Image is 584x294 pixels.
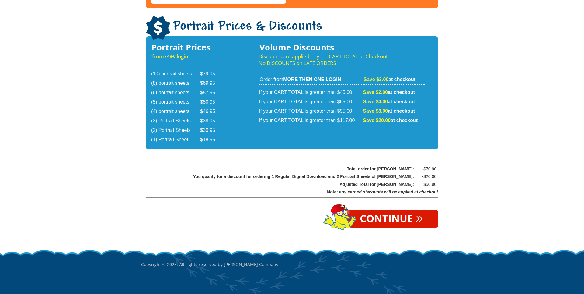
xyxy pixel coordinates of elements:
[363,99,415,104] strong: at checkout
[151,70,200,78] td: (10) portrait sheets
[200,88,223,97] td: $57.95
[259,107,363,116] td: If your CART TOTAL is greater than $95.00
[141,249,443,280] p: Copyright © 2025. All rights reserved by [PERSON_NAME] Company.
[283,77,341,82] strong: MORE THEN ONE LOGIN
[259,116,363,125] td: If your CART TOTAL is greater than $117.00
[200,135,223,144] td: $18.95
[363,118,391,123] span: Save $20.00
[151,107,200,116] td: (4) portrait sheets
[164,53,177,60] em: SAME
[151,53,223,60] p: (from login)
[151,44,223,51] h3: Portrait Prices
[200,79,223,88] td: $69.95
[327,190,338,194] span: Note:
[259,76,363,85] td: Order from
[416,214,423,220] span: »
[418,173,436,180] div: -$20.00
[363,90,388,95] span: Save $2.00
[200,70,223,78] td: $79.95
[162,181,414,188] div: Adjusted Total for [PERSON_NAME]:
[259,53,426,67] p: Discounts are applied to your CART TOTAL at Checkout No DISCOUNTS on LATE ORDERS
[363,108,388,114] span: Save $8.00
[345,210,438,228] a: Continue»
[200,117,223,125] td: $38.95
[363,118,418,123] strong: at checkout
[363,90,415,95] strong: at checkout
[259,97,363,106] td: If your CART TOTAL is greater than $65.00
[418,165,436,173] div: $70.90
[259,44,426,51] h3: Volume Discounts
[151,79,200,88] td: (8) portrait sheets
[200,107,223,116] td: $46.95
[363,77,388,82] span: Save $3.00
[418,181,436,188] div: $50.90
[151,117,200,125] td: (3) Portrait Sheets
[151,135,200,144] td: (1) Portrait Sheet
[151,126,200,135] td: (2) Portrait Sheets
[151,98,200,107] td: (5) portrait sheets
[200,126,223,135] td: $30.95
[339,190,438,194] span: any earned discounts will be applied at checkout
[151,88,200,97] td: (6) porrtait sheets
[162,173,414,180] div: You qualify for a discount for ordering 1 Regular Digital Download and 2 Portrait Sheets of [PERS...
[363,77,415,82] strong: at checkout
[146,16,438,41] h1: Portrait Prices & Discounts
[259,86,363,97] td: If your CART TOTAL is greater than $45.00
[162,165,414,173] div: Total order for [PERSON_NAME]:
[363,99,388,104] span: Save $4.00
[363,108,415,114] strong: at checkout
[200,98,223,107] td: $50.95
